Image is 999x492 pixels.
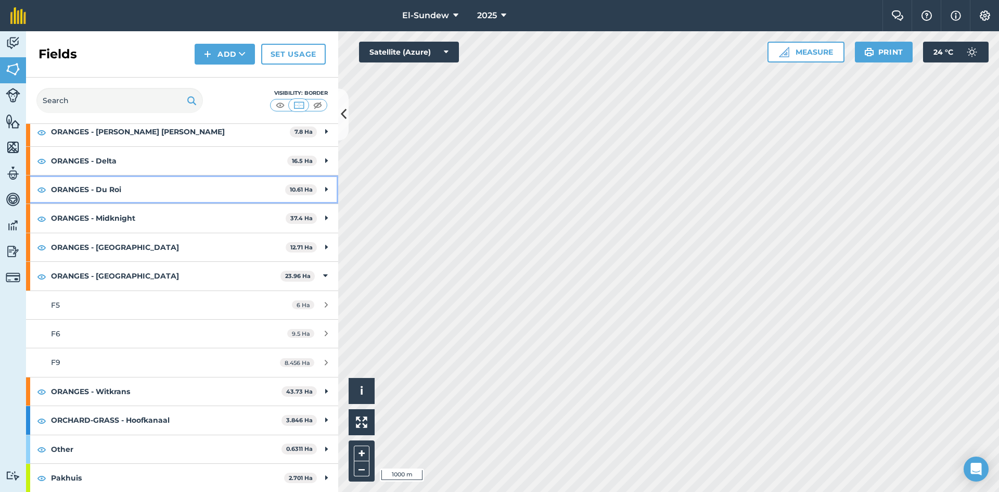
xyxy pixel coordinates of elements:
img: svg+xml;base64,PD94bWwgdmVyc2lvbj0iMS4wIiBlbmNvZGluZz0idXRmLTgiPz4KPCEtLSBHZW5lcmF0b3I6IEFkb2JlIE... [6,270,20,285]
strong: ORANGES - Midknight [51,204,286,232]
strong: 2.701 Ha [289,474,313,482]
strong: 43.73 Ha [286,388,313,395]
span: 2025 [477,9,497,22]
img: svg+xml;base64,PHN2ZyB4bWxucz0iaHR0cDovL3d3dy53My5vcmcvMjAwMC9zdmciIHdpZHRoPSI1MCIgaGVpZ2h0PSI0MC... [311,100,324,110]
strong: Other [51,435,281,463]
img: svg+xml;base64,PHN2ZyB4bWxucz0iaHR0cDovL3d3dy53My5vcmcvMjAwMC9zdmciIHdpZHRoPSIxNCIgaGVpZ2h0PSIyNC... [204,48,211,60]
img: svg+xml;base64,PHN2ZyB4bWxucz0iaHR0cDovL3d3dy53My5vcmcvMjAwMC9zdmciIHdpZHRoPSIxOCIgaGVpZ2h0PSIyNC... [37,472,46,484]
strong: 37.4 Ha [290,215,313,222]
img: Four arrows, one pointing top left, one top right, one bottom right and the last bottom left [356,417,367,428]
img: svg+xml;base64,PHN2ZyB4bWxucz0iaHR0cDovL3d3dy53My5vcmcvMjAwMC9zdmciIHdpZHRoPSI1NiIgaGVpZ2h0PSI2MC... [6,61,20,77]
span: 9.5 Ha [287,329,314,338]
img: svg+xml;base64,PD94bWwgdmVyc2lvbj0iMS4wIiBlbmNvZGluZz0idXRmLTgiPz4KPCEtLSBHZW5lcmF0b3I6IEFkb2JlIE... [6,88,20,103]
button: + [354,446,369,461]
strong: 10.61 Ha [290,186,313,193]
div: ORANGES - [GEOGRAPHIC_DATA]23.96 Ha [26,262,338,290]
span: F9 [51,358,60,367]
div: ORANGES - Du Roi10.61 Ha [26,175,338,204]
img: Ruler icon [779,47,789,57]
a: F98.456 Ha [26,348,338,376]
img: svg+xml;base64,PD94bWwgdmVyc2lvbj0iMS4wIiBlbmNvZGluZz0idXRmLTgiPz4KPCEtLSBHZW5lcmF0b3I6IEFkb2JlIE... [6,192,20,207]
a: F56 Ha [26,291,338,319]
button: 24 °C [923,42,989,62]
h2: Fields [39,46,77,62]
div: ORCHARD-GRASS - Hoofkanaal3.846 Ha [26,406,338,434]
img: svg+xml;base64,PD94bWwgdmVyc2lvbj0iMS4wIiBlbmNvZGluZz0idXRmLTgiPz4KPCEtLSBHZW5lcmF0b3I6IEFkb2JlIE... [6,35,20,51]
img: svg+xml;base64,PHN2ZyB4bWxucz0iaHR0cDovL3d3dy53My5vcmcvMjAwMC9zdmciIHdpZHRoPSI1MCIgaGVpZ2h0PSI0MC... [274,100,287,110]
div: ORANGES - Delta16.5 Ha [26,147,338,175]
div: ORANGES - Witkrans43.73 Ha [26,377,338,406]
div: Visibility: Border [270,89,328,97]
img: svg+xml;base64,PHN2ZyB4bWxucz0iaHR0cDovL3d3dy53My5vcmcvMjAwMC9zdmciIHdpZHRoPSIxOCIgaGVpZ2h0PSIyNC... [37,126,46,138]
a: F69.5 Ha [26,320,338,348]
div: ORANGES - Midknight37.4 Ha [26,204,338,232]
img: svg+xml;base64,PD94bWwgdmVyc2lvbj0iMS4wIiBlbmNvZGluZz0idXRmLTgiPz4KPCEtLSBHZW5lcmF0b3I6IEFkb2JlIE... [962,42,982,62]
span: F6 [51,329,60,338]
img: A cog icon [979,10,991,21]
img: svg+xml;base64,PD94bWwgdmVyc2lvbj0iMS4wIiBlbmNvZGluZz0idXRmLTgiPz4KPCEtLSBHZW5lcmF0b3I6IEFkb2JlIE... [6,166,20,181]
img: svg+xml;base64,PHN2ZyB4bWxucz0iaHR0cDovL3d3dy53My5vcmcvMjAwMC9zdmciIHdpZHRoPSI1MCIgaGVpZ2h0PSI0MC... [292,100,305,110]
strong: Pakhuis [51,464,284,492]
button: Add [195,44,255,65]
span: 8.456 Ha [280,358,314,367]
div: Other0.6311 Ha [26,435,338,463]
strong: 7.8 Ha [294,128,313,135]
img: svg+xml;base64,PHN2ZyB4bWxucz0iaHR0cDovL3d3dy53My5vcmcvMjAwMC9zdmciIHdpZHRoPSIxOSIgaGVpZ2h0PSIyNC... [864,46,874,58]
img: Two speech bubbles overlapping with the left bubble in the forefront [891,10,904,21]
strong: ORANGES - Delta [51,147,287,175]
img: svg+xml;base64,PHN2ZyB4bWxucz0iaHR0cDovL3d3dy53My5vcmcvMjAwMC9zdmciIHdpZHRoPSIxOCIgaGVpZ2h0PSIyNC... [37,270,46,283]
a: Set usage [261,44,326,65]
img: svg+xml;base64,PHN2ZyB4bWxucz0iaHR0cDovL3d3dy53My5vcmcvMjAwMC9zdmciIHdpZHRoPSIxOCIgaGVpZ2h0PSIyNC... [37,385,46,398]
img: svg+xml;base64,PHN2ZyB4bWxucz0iaHR0cDovL3d3dy53My5vcmcvMjAwMC9zdmciIHdpZHRoPSIxOCIgaGVpZ2h0PSIyNC... [37,241,46,254]
strong: ORANGES - [PERSON_NAME] [PERSON_NAME] [51,118,290,146]
img: svg+xml;base64,PHN2ZyB4bWxucz0iaHR0cDovL3d3dy53My5vcmcvMjAwMC9zdmciIHdpZHRoPSIxOCIgaGVpZ2h0PSIyNC... [37,155,46,167]
div: Open Intercom Messenger [964,457,989,482]
button: Measure [767,42,844,62]
img: svg+xml;base64,PHN2ZyB4bWxucz0iaHR0cDovL3d3dy53My5vcmcvMjAwMC9zdmciIHdpZHRoPSIxOCIgaGVpZ2h0PSIyNC... [37,183,46,196]
div: ORANGES - [PERSON_NAME] [PERSON_NAME]7.8 Ha [26,118,338,146]
strong: ORANGES - [GEOGRAPHIC_DATA] [51,233,286,261]
span: 6 Ha [292,300,314,309]
input: Search [36,88,203,113]
img: svg+xml;base64,PD94bWwgdmVyc2lvbj0iMS4wIiBlbmNvZGluZz0idXRmLTgiPz4KPCEtLSBHZW5lcmF0b3I6IEFkb2JlIE... [6,218,20,233]
img: svg+xml;base64,PHN2ZyB4bWxucz0iaHR0cDovL3d3dy53My5vcmcvMjAwMC9zdmciIHdpZHRoPSI1NiIgaGVpZ2h0PSI2MC... [6,140,20,155]
strong: 0.6311 Ha [286,445,313,452]
strong: 12.71 Ha [290,244,313,251]
strong: ORANGES - Du Roi [51,175,285,204]
img: svg+xml;base64,PD94bWwgdmVyc2lvbj0iMS4wIiBlbmNvZGluZz0idXRmLTgiPz4KPCEtLSBHZW5lcmF0b3I6IEFkb2JlIE... [6,244,20,259]
img: svg+xml;base64,PHN2ZyB4bWxucz0iaHR0cDovL3d3dy53My5vcmcvMjAwMC9zdmciIHdpZHRoPSIxOCIgaGVpZ2h0PSIyNC... [37,414,46,427]
strong: ORCHARD-GRASS - Hoofkanaal [51,406,281,434]
span: El-Sundew [402,9,449,22]
button: Satellite (Azure) [359,42,459,62]
div: Pakhuis2.701 Ha [26,464,338,492]
strong: 3.846 Ha [286,417,313,424]
img: svg+xml;base64,PHN2ZyB4bWxucz0iaHR0cDovL3d3dy53My5vcmcvMjAwMC9zdmciIHdpZHRoPSIxNyIgaGVpZ2h0PSIxNy... [951,9,961,22]
span: 24 ° C [933,42,953,62]
img: svg+xml;base64,PD94bWwgdmVyc2lvbj0iMS4wIiBlbmNvZGluZz0idXRmLTgiPz4KPCEtLSBHZW5lcmF0b3I6IEFkb2JlIE... [6,471,20,481]
strong: ORANGES - Witkrans [51,377,281,406]
img: svg+xml;base64,PHN2ZyB4bWxucz0iaHR0cDovL3d3dy53My5vcmcvMjAwMC9zdmciIHdpZHRoPSIxOSIgaGVpZ2h0PSIyNC... [187,94,197,107]
strong: 23.96 Ha [285,272,311,280]
div: ORANGES - [GEOGRAPHIC_DATA]12.71 Ha [26,233,338,261]
button: i [349,378,375,404]
img: svg+xml;base64,PHN2ZyB4bWxucz0iaHR0cDovL3d3dy53My5vcmcvMjAwMC9zdmciIHdpZHRoPSIxOCIgaGVpZ2h0PSIyNC... [37,212,46,225]
img: fieldmargin Logo [10,7,26,24]
span: i [360,384,363,397]
strong: 16.5 Ha [292,157,313,165]
img: svg+xml;base64,PHN2ZyB4bWxucz0iaHR0cDovL3d3dy53My5vcmcvMjAwMC9zdmciIHdpZHRoPSI1NiIgaGVpZ2h0PSI2MC... [6,113,20,129]
button: – [354,461,369,476]
img: A question mark icon [920,10,933,21]
span: F5 [51,300,60,310]
button: Print [855,42,913,62]
strong: ORANGES - [GEOGRAPHIC_DATA] [51,262,280,290]
img: svg+xml;base64,PHN2ZyB4bWxucz0iaHR0cDovL3d3dy53My5vcmcvMjAwMC9zdmciIHdpZHRoPSIxOCIgaGVpZ2h0PSIyNC... [37,443,46,456]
